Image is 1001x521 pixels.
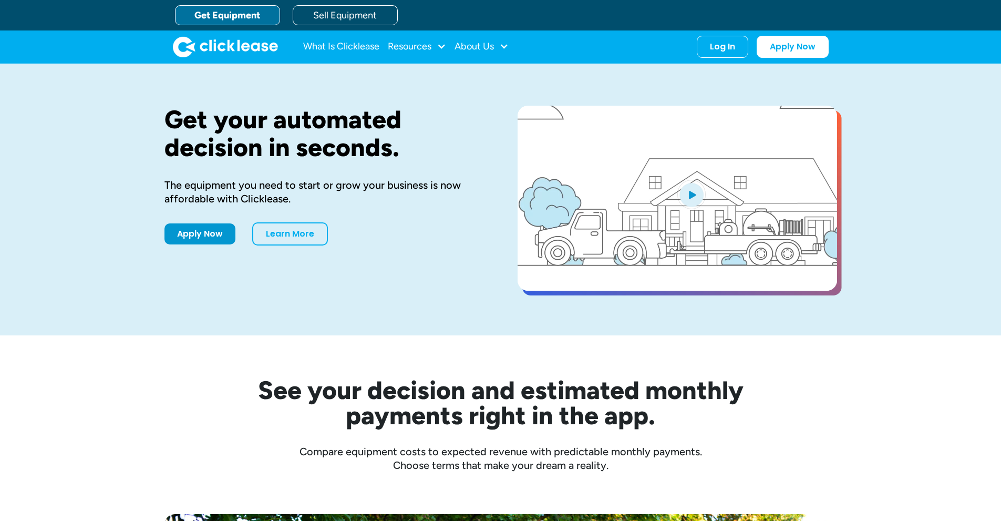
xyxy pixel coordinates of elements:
[518,106,837,291] a: open lightbox
[455,36,509,57] div: About Us
[175,5,280,25] a: Get Equipment
[388,36,446,57] div: Resources
[164,223,235,244] a: Apply Now
[164,178,484,206] div: The equipment you need to start or grow your business is now affordable with Clicklease.
[173,36,278,57] a: home
[164,106,484,161] h1: Get your automated decision in seconds.
[757,36,829,58] a: Apply Now
[677,180,706,209] img: Blue play button logo on a light blue circular background
[207,377,795,428] h2: See your decision and estimated monthly payments right in the app.
[710,42,735,52] div: Log In
[293,5,398,25] a: Sell Equipment
[303,36,379,57] a: What Is Clicklease
[173,36,278,57] img: Clicklease logo
[252,222,328,246] a: Learn More
[164,445,837,472] div: Compare equipment costs to expected revenue with predictable monthly payments. Choose terms that ...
